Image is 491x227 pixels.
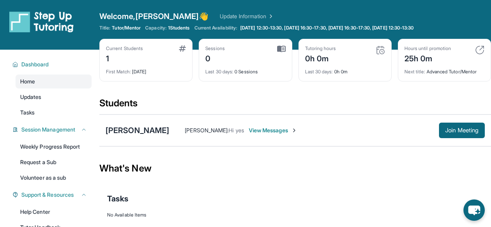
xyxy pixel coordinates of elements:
[21,126,75,133] span: Session Management
[20,93,42,101] span: Updates
[106,45,143,52] div: Current Students
[99,11,209,22] span: Welcome, [PERSON_NAME] 👋
[305,69,333,75] span: Last 30 days :
[18,126,87,133] button: Session Management
[9,11,74,33] img: logo
[404,69,425,75] span: Next title :
[21,191,74,199] span: Support & Resources
[229,127,244,133] span: Hi yes
[404,45,451,52] div: Hours until promotion
[179,45,186,52] img: card
[291,127,297,133] img: Chevron-Right
[16,106,92,120] a: Tasks
[305,52,336,64] div: 0h 0m
[18,191,87,199] button: Support & Resources
[145,25,167,31] span: Capacity:
[16,90,92,104] a: Updates
[194,25,237,31] span: Current Availability:
[239,25,415,31] a: [DATE] 12:30-13:30, [DATE] 16:30-17:30, [DATE] 16:30-17:30, [DATE] 12:30-13:30
[205,64,285,75] div: 0 Sessions
[404,52,451,64] div: 25h 0m
[185,127,229,133] span: [PERSON_NAME] :
[99,151,491,185] div: What's New
[475,45,484,55] img: card
[277,45,286,52] img: card
[106,52,143,64] div: 1
[445,128,479,133] span: Join Meeting
[16,140,92,154] a: Weekly Progress Report
[99,97,491,114] div: Students
[266,12,274,20] img: Chevron Right
[205,69,233,75] span: Last 30 days :
[168,25,190,31] span: 1 Students
[16,205,92,219] a: Help Center
[107,212,483,218] div: No Available Items
[249,126,297,134] span: View Messages
[16,171,92,185] a: Volunteer as a sub
[106,69,131,75] span: First Match :
[21,61,49,68] span: Dashboard
[107,193,128,204] span: Tasks
[463,199,485,221] button: chat-button
[112,25,141,31] span: Tutor/Mentor
[439,123,485,138] button: Join Meeting
[106,125,169,136] div: [PERSON_NAME]
[16,75,92,88] a: Home
[18,61,87,68] button: Dashboard
[404,64,484,75] div: Advanced Tutor/Mentor
[20,109,35,116] span: Tasks
[20,78,35,85] span: Home
[305,64,385,75] div: 0h 0m
[16,155,92,169] a: Request a Sub
[305,45,336,52] div: Tutoring hours
[106,64,186,75] div: [DATE]
[240,25,414,31] span: [DATE] 12:30-13:30, [DATE] 16:30-17:30, [DATE] 16:30-17:30, [DATE] 12:30-13:30
[220,12,274,20] a: Update Information
[99,25,110,31] span: Title:
[205,45,225,52] div: Sessions
[376,45,385,55] img: card
[205,52,225,64] div: 0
